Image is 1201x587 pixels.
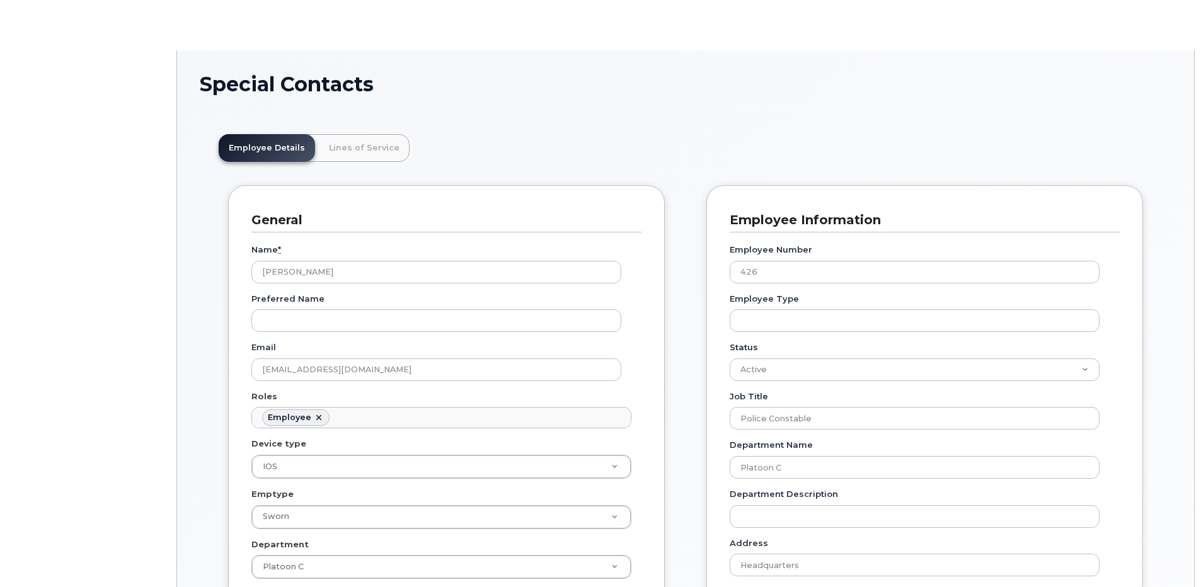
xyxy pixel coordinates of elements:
[200,73,1171,95] h1: Special Contacts
[251,390,277,402] label: Roles
[730,537,768,549] label: Address
[252,455,631,478] a: IOS
[252,556,631,578] a: Platoon C
[252,506,631,528] a: Sworn
[263,511,289,521] span: Sworn
[219,134,315,162] a: Employee Details
[268,413,311,423] div: Employee
[251,212,632,229] h3: General
[263,462,277,471] span: IOS
[251,244,281,256] label: Name
[730,488,838,500] label: Department Description
[730,244,812,256] label: Employee Number
[730,439,813,451] label: Department Name
[251,488,294,500] label: Emptype
[251,341,276,353] label: Email
[251,293,325,305] label: Preferred Name
[251,539,309,550] label: Department
[319,134,410,162] a: Lines of Service
[730,390,768,402] label: Job Title
[730,293,799,305] label: Employee Type
[278,244,281,254] abbr: required
[730,341,758,353] label: Status
[730,212,1110,229] h3: Employee Information
[251,438,306,450] label: Device type
[263,562,304,571] span: Platoon C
